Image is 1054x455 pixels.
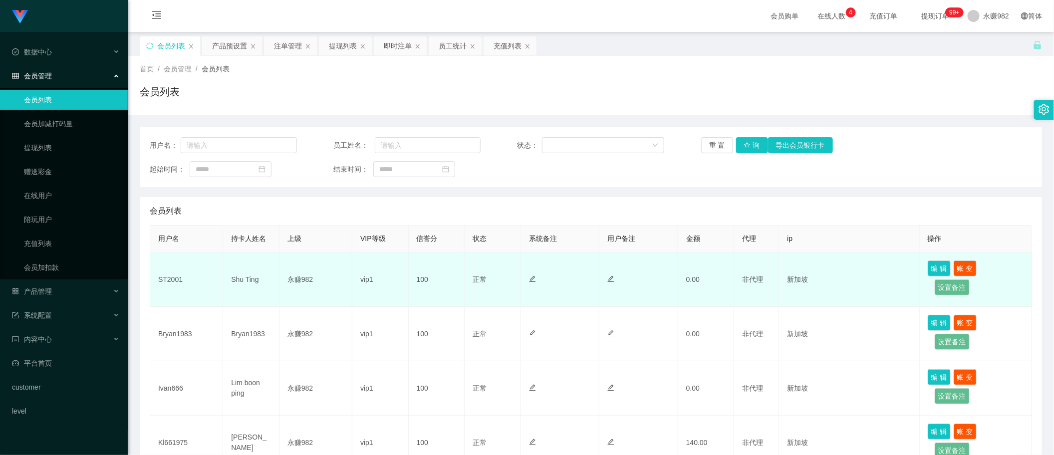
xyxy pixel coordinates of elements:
i: 图标: edit [529,330,536,337]
a: customer [12,377,120,397]
sup: 263 [945,7,963,17]
span: 正常 [473,275,487,283]
span: 用户名： [150,140,181,151]
span: 非代理 [742,275,763,283]
span: 在线人数 [813,12,851,19]
td: 永赚982 [279,307,352,361]
i: 图标: edit [607,275,614,282]
button: 导出会员银行卡 [768,137,833,153]
td: Bryan1983 [150,307,223,361]
span: 非代理 [742,330,763,338]
span: 员工姓名： [333,140,375,151]
a: level [12,401,120,421]
i: 图标: close [188,43,194,49]
i: 图标: edit [529,275,536,282]
i: 图标: form [12,312,19,319]
span: ip [787,234,792,242]
a: 赠送彩金 [24,162,120,182]
span: 会员列表 [202,65,230,73]
div: 即时注单 [384,36,412,55]
button: 账 变 [954,369,977,385]
span: 起始时间： [150,164,190,175]
td: 100 [409,361,465,416]
button: 编 辑 [928,369,951,385]
button: 设置备注 [935,334,970,350]
span: 正常 [473,439,487,447]
i: 图标: table [12,72,19,79]
img: logo.9652507e.png [12,10,28,24]
td: 新加坡 [779,361,919,416]
span: 持卡人姓名 [231,234,266,242]
span: 系统配置 [12,311,52,319]
i: 图标: close [305,43,311,49]
span: / [196,65,198,73]
span: 用户名 [158,234,179,242]
span: 正常 [473,384,487,392]
i: 图标: close [415,43,421,49]
i: 图标: close [525,43,530,49]
a: 图标: dashboard平台首页 [12,353,120,373]
span: 用户备注 [607,234,635,242]
td: 永赚982 [279,252,352,307]
span: 充值订单 [865,12,903,19]
span: 正常 [473,330,487,338]
span: 状态 [473,234,487,242]
td: ST2001 [150,252,223,307]
span: 产品管理 [12,287,52,295]
i: 图标: down [652,142,658,149]
button: 设置备注 [935,388,970,404]
i: 图标: close [250,43,256,49]
button: 重 置 [701,137,733,153]
td: Ivan666 [150,361,223,416]
input: 请输入 [375,137,481,153]
div: 注单管理 [274,36,302,55]
button: 账 变 [954,315,977,331]
div: 会员列表 [157,36,185,55]
a: 会员列表 [24,90,120,110]
button: 设置备注 [935,279,970,295]
td: 永赚982 [279,361,352,416]
i: 图标: global [1021,12,1028,19]
span: / [158,65,160,73]
a: 提现列表 [24,138,120,158]
span: 状态： [518,140,542,151]
a: 会员加减打码量 [24,114,120,134]
sup: 4 [846,7,856,17]
i: 图标: close [470,43,476,49]
div: 产品预设置 [212,36,247,55]
td: 100 [409,307,465,361]
span: 首页 [140,65,154,73]
i: 图标: sync [146,42,153,49]
td: vip1 [352,252,409,307]
span: 会员管理 [12,72,52,80]
button: 编 辑 [928,260,951,276]
td: 0.00 [678,361,735,416]
span: 系统备注 [529,234,557,242]
div: 提现列表 [329,36,357,55]
a: 会员加扣款 [24,257,120,277]
a: 充值列表 [24,233,120,253]
button: 查 询 [736,137,768,153]
i: 图标: edit [529,439,536,446]
p: 4 [849,7,852,17]
span: 提现订单 [917,12,955,19]
span: 数据中心 [12,48,52,56]
span: 非代理 [742,384,763,392]
i: 图标: appstore-o [12,288,19,295]
input: 请输入 [181,137,297,153]
td: 0.00 [678,252,735,307]
i: 图标: check-circle-o [12,48,19,55]
i: 图标: menu-fold [140,0,174,32]
span: 内容中心 [12,335,52,343]
td: Lim boon ping [223,361,279,416]
i: 图标: calendar [442,166,449,173]
i: 图标: edit [607,330,614,337]
span: 结束时间： [333,164,373,175]
i: 图标: profile [12,336,19,343]
td: 0.00 [678,307,735,361]
div: 充值列表 [494,36,522,55]
a: 陪玩用户 [24,210,120,229]
td: 100 [409,252,465,307]
i: 图标: unlock [1033,40,1042,49]
i: 图标: edit [607,384,614,391]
